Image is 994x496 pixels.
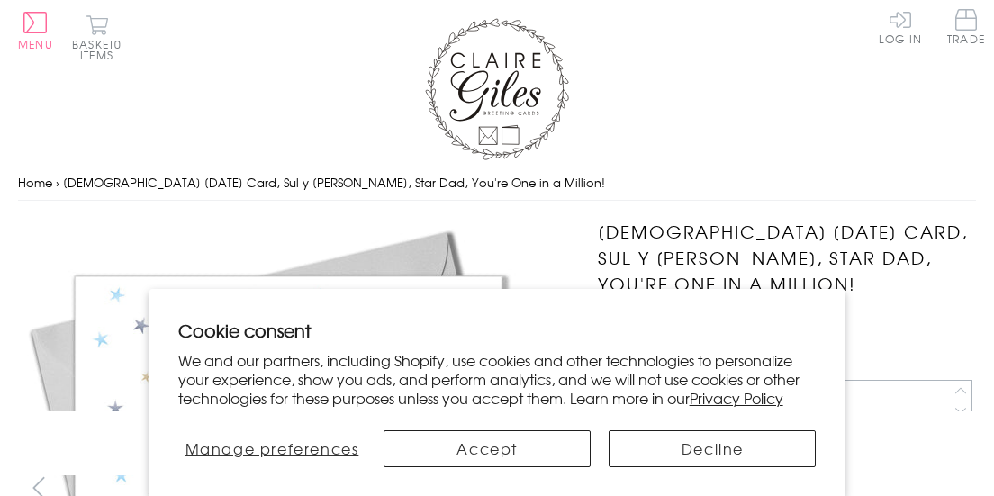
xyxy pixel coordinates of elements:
span: [DEMOGRAPHIC_DATA] [DATE] Card, Sul y [PERSON_NAME], Star Dad, You're One in a Million! [63,174,605,191]
span: › [56,174,59,191]
nav: breadcrumbs [18,165,976,202]
span: Manage preferences [185,437,359,459]
p: We and our partners, including Shopify, use cookies and other technologies to personalize your ex... [178,351,817,407]
a: Privacy Policy [690,387,783,409]
button: Manage preferences [178,430,366,467]
span: 0 items [80,36,122,63]
a: Trade [947,9,985,48]
button: Accept [384,430,591,467]
span: Menu [18,36,53,52]
img: Claire Giles Greetings Cards [425,18,569,160]
button: Basket0 items [72,14,122,60]
span: Trade [947,9,985,44]
a: Home [18,174,52,191]
button: Menu [18,12,53,50]
button: Decline [609,430,816,467]
a: Log In [879,9,922,44]
h2: Cookie consent [178,318,817,343]
h1: [DEMOGRAPHIC_DATA] [DATE] Card, Sul y [PERSON_NAME], Star Dad, You're One in a Million! [598,219,976,296]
